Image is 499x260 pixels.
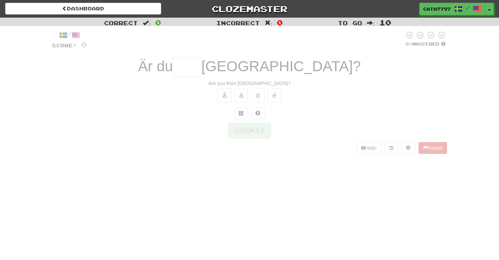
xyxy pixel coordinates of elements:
[423,6,451,12] span: cath7797
[405,41,412,47] span: 0 %
[419,142,447,154] button: Report
[216,19,260,26] span: Incorrect
[138,58,173,74] span: Är du
[379,18,391,27] span: 10
[52,80,447,87] div: Are you from [GEOGRAPHIC_DATA]?
[201,58,361,74] span: [GEOGRAPHIC_DATA]?
[234,88,248,103] button: ä
[277,18,283,27] span: 0
[104,19,138,26] span: Correct
[404,41,447,47] div: Mastered
[52,43,77,48] span: Score:
[52,31,87,39] div: /
[419,3,485,15] a: cath7797 /
[155,18,161,27] span: 0
[251,108,265,119] button: Single letter hint - you only get 1 per sentence and score half the points! alt+h
[81,40,87,49] span: 0
[143,20,150,26] span: :
[218,88,231,103] button: å
[338,19,362,26] span: To go
[5,3,161,15] a: Dashboard
[172,3,327,15] a: Clozemaster
[268,88,281,103] button: é
[228,123,271,139] button: Submit
[234,108,248,119] button: Switch sentence to multiple choice alt+p
[251,88,265,103] button: ö
[265,20,272,26] span: :
[357,142,381,154] button: Help!
[385,142,398,154] button: Round history (alt+y)
[367,20,375,26] span: :
[466,6,470,10] span: /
